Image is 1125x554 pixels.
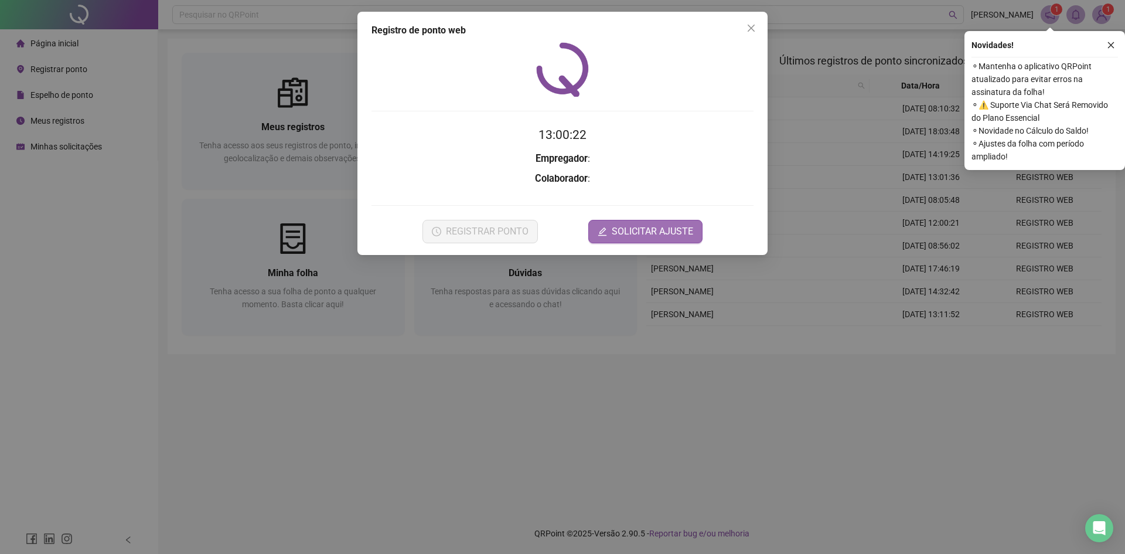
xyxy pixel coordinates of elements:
[422,220,538,243] button: REGISTRAR PONTO
[371,171,754,186] h3: :
[746,23,756,33] span: close
[971,124,1118,137] span: ⚬ Novidade no Cálculo do Saldo!
[598,227,607,236] span: edit
[536,42,589,97] img: QRPoint
[1107,41,1115,49] span: close
[588,220,703,243] button: editSOLICITAR AJUSTE
[535,173,588,184] strong: Colaborador
[971,60,1118,98] span: ⚬ Mantenha o aplicativo QRPoint atualizado para evitar erros na assinatura da folha!
[612,225,693,239] span: SOLICITAR AJUSTE
[371,23,754,38] div: Registro de ponto web
[971,39,1014,52] span: Novidades !
[371,151,754,166] h3: :
[742,19,761,38] button: Close
[536,153,588,164] strong: Empregador
[971,98,1118,124] span: ⚬ ⚠️ Suporte Via Chat Será Removido do Plano Essencial
[1085,514,1113,542] div: Open Intercom Messenger
[971,137,1118,163] span: ⚬ Ajustes da folha com período ampliado!
[538,128,587,142] time: 13:00:22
